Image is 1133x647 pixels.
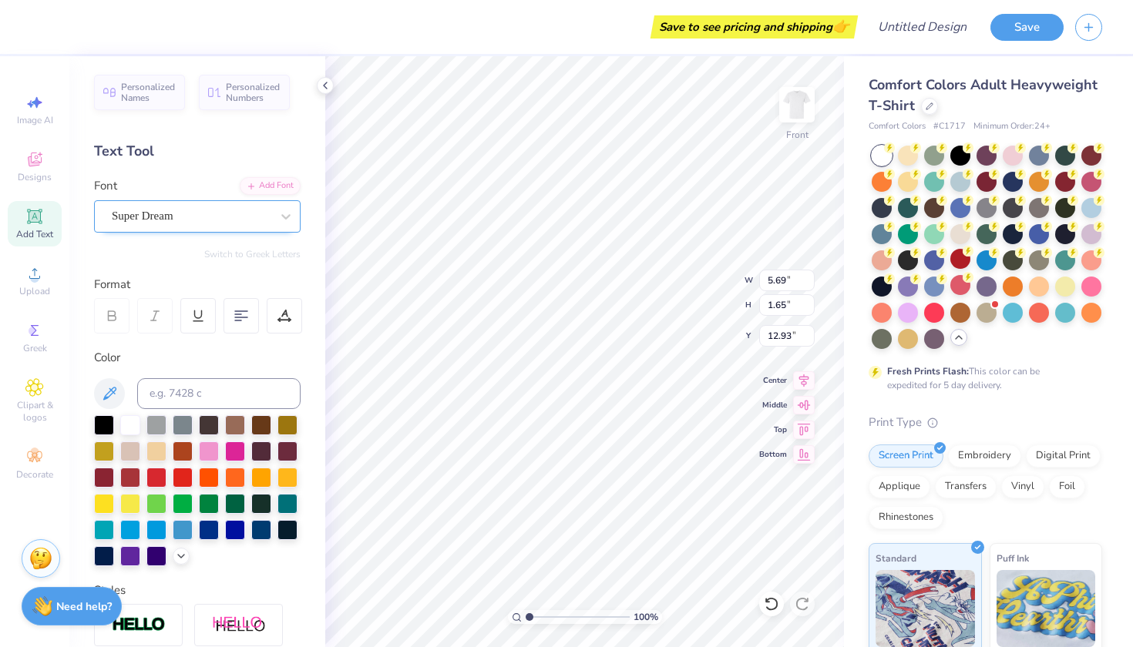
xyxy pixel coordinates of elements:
[759,424,787,435] span: Top
[94,276,302,293] div: Format
[23,342,47,354] span: Greek
[654,15,854,39] div: Save to see pricing and shipping
[832,17,849,35] span: 👉
[204,248,301,260] button: Switch to Greek Letters
[869,414,1102,431] div: Print Type
[8,399,62,424] span: Clipart & logos
[634,610,658,624] span: 100 %
[16,468,53,481] span: Decorate
[121,82,176,103] span: Personalized Names
[869,444,943,468] div: Screen Print
[887,365,969,377] strong: Fresh Prints Flash:
[94,582,301,599] div: Styles
[990,14,1064,41] button: Save
[869,120,926,133] span: Comfort Colors
[112,616,166,634] img: Stroke
[240,177,301,195] div: Add Font
[1001,475,1044,498] div: Vinyl
[786,128,809,142] div: Front
[948,444,1021,468] div: Embroidery
[1026,444,1101,468] div: Digital Print
[137,378,301,409] input: e.g. 7428 c
[997,550,1029,566] span: Puff Ink
[94,349,301,367] div: Color
[18,171,52,183] span: Designs
[973,120,1051,133] span: Minimum Order: 24 +
[94,141,301,162] div: Text Tool
[869,475,930,498] div: Applique
[935,475,997,498] div: Transfers
[212,615,266,635] img: Shadow
[997,570,1096,647] img: Puff Ink
[56,599,112,614] strong: Need help?
[869,75,1098,115] span: Comfort Colors Adult Heavyweight T-Shirt
[887,364,1077,392] div: This color can be expedited for 5 day delivery.
[933,120,966,133] span: # C1717
[866,12,979,42] input: Untitled Design
[94,177,117,195] label: Font
[759,449,787,460] span: Bottom
[876,570,975,647] img: Standard
[876,550,916,566] span: Standard
[1049,475,1085,498] div: Foil
[226,82,281,103] span: Personalized Numbers
[869,506,943,529] div: Rhinestones
[17,114,53,126] span: Image AI
[19,285,50,297] span: Upload
[759,375,787,386] span: Center
[16,228,53,240] span: Add Text
[782,89,812,120] img: Front
[759,400,787,411] span: Middle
